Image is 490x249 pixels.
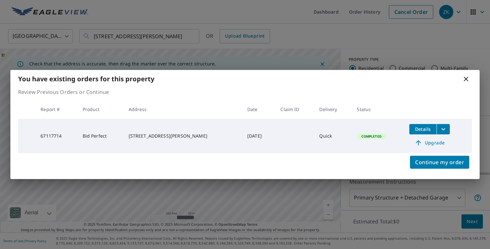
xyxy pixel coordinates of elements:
th: Date [242,100,275,119]
span: Upgrade [413,139,446,147]
th: Address [123,100,242,119]
td: [DATE] [242,119,275,153]
th: Delivery [314,100,352,119]
b: You have existing orders for this property [18,74,154,83]
td: 67117714 [35,119,77,153]
button: filesDropdownBtn-67117714 [437,124,450,134]
td: Bid Perfect [77,119,123,153]
button: detailsBtn-67117714 [409,124,437,134]
span: Continue my order [415,158,464,167]
p: Review Previous Orders or Continue [18,88,472,96]
th: Report # [35,100,77,119]
th: Claim ID [275,100,314,119]
button: Continue my order [410,156,469,169]
span: Details [413,126,433,132]
a: Upgrade [409,138,450,148]
td: Quick [314,119,352,153]
span: Completed [357,134,385,139]
div: [STREET_ADDRESS][PERSON_NAME] [129,133,237,139]
th: Product [77,100,123,119]
th: Status [352,100,404,119]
